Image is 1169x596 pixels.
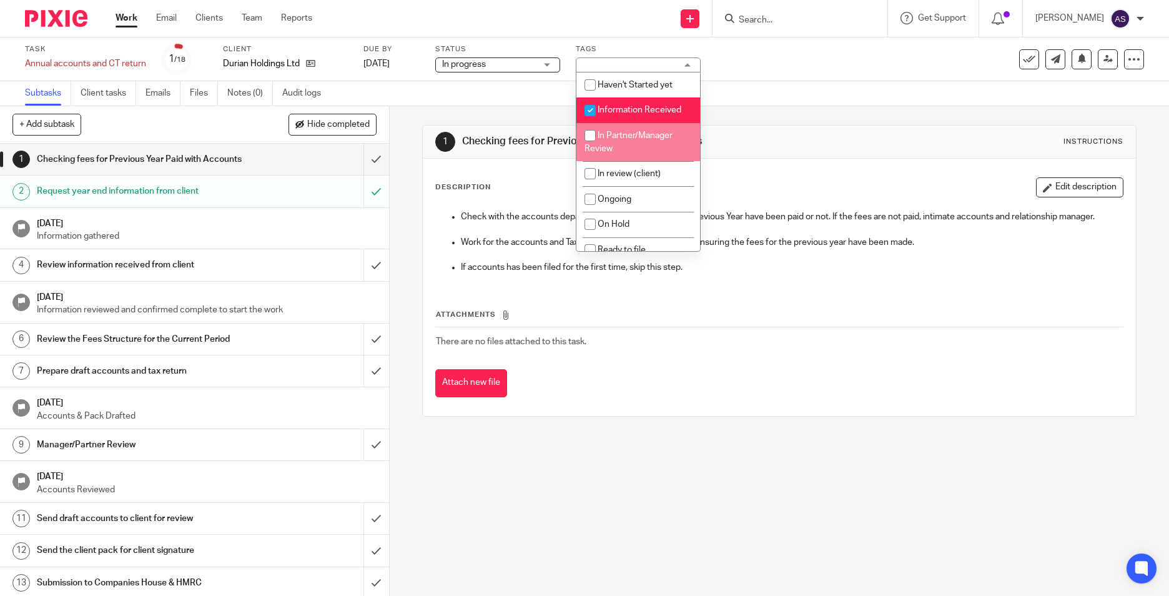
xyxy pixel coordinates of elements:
img: Pixie [25,10,87,27]
a: Audit logs [282,81,330,106]
span: There are no files attached to this task. [436,337,586,346]
a: Clients [195,12,223,24]
span: Information Received [598,106,681,114]
h1: Review the Fees Structure for the Current Period [37,330,247,349]
h1: [DATE] [37,288,377,304]
div: 11 [12,510,30,527]
p: Durian Holdings Ltd [223,57,300,70]
span: Hide completed [307,120,370,130]
div: 1 [435,132,455,152]
label: Due by [363,44,420,54]
h1: Submission to Companies House & HMRC [37,574,247,592]
span: In review (client) [598,169,661,178]
button: Hide completed [289,114,377,135]
a: Files [190,81,218,106]
div: 4 [12,257,30,274]
h1: Request year end information from client [37,182,247,201]
a: Team [242,12,262,24]
span: Attachments [436,311,496,318]
div: 9 [12,436,30,454]
p: [PERSON_NAME] [1035,12,1104,24]
h1: Send the client pack for client signature [37,541,247,560]
img: svg%3E [1110,9,1130,29]
span: [DATE] [363,59,390,68]
label: Task [25,44,146,54]
div: 12 [12,542,30,560]
label: Tags [576,44,701,54]
span: Haven't Started yet [598,81,673,89]
h1: Checking fees for Previous Year Paid with Accounts [462,135,806,148]
span: On Hold [598,220,629,229]
h1: Review information received from client [37,256,247,274]
div: 1 [169,52,185,66]
a: Subtasks [25,81,71,106]
input: Search [737,15,850,26]
span: Ongoing [598,195,631,204]
h1: [DATE] [37,394,377,409]
a: Client tasks [81,81,136,106]
div: 7 [12,362,30,380]
a: Notes (0) [227,81,273,106]
h1: Manager/Partner Review [37,435,247,454]
p: Accounts & Pack Drafted [37,410,377,422]
p: Work for the accounts and Tax returns to be made only after ensuring the fees for the previous ye... [461,236,1123,249]
h1: Prepare draft accounts and tax return [37,362,247,380]
span: In Partner/Manager Review [584,131,673,153]
a: Emails [146,81,180,106]
h1: Send draft accounts to client for review [37,509,247,528]
small: /18 [174,56,185,63]
p: Information reviewed and confirmed complete to start the work [37,304,377,316]
a: Reports [281,12,312,24]
button: + Add subtask [12,114,81,135]
p: Description [435,182,491,192]
h1: [DATE] [37,214,377,230]
div: 2 [12,183,30,201]
label: Status [435,44,560,54]
span: Ready to file [598,246,646,254]
h1: Checking fees for Previous Year Paid with Accounts [37,150,247,169]
span: Get Support [918,14,966,22]
div: Instructions [1063,137,1123,147]
span: In progress [442,60,486,69]
h1: [DATE] [37,467,377,483]
a: Email [156,12,177,24]
button: Edit description [1036,177,1123,197]
div: 1 [12,151,30,168]
p: Information gathered [37,230,377,242]
div: 6 [12,330,30,348]
a: Work [116,12,137,24]
div: Annual accounts and CT return [25,57,146,70]
div: 13 [12,574,30,592]
label: Client [223,44,348,54]
p: If accounts has been filed for the first time, skip this step. [461,261,1123,274]
p: Check with the accounts department whether fees for the Previous Year have been paid or not. If t... [461,211,1123,223]
p: Accounts Reviewed [37,484,377,496]
button: Attach new file [435,369,507,397]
